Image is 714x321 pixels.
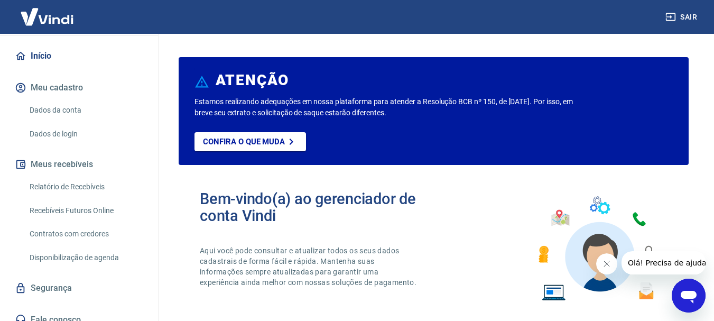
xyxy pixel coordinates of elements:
span: Olá! Precisa de ajuda? [6,7,89,16]
a: Dados de login [25,123,145,145]
iframe: Mensagem da empresa [622,251,706,274]
a: Dados da conta [25,99,145,121]
a: Início [13,44,145,68]
p: Confira o que muda [203,137,285,146]
img: Imagem de um avatar masculino com diversos icones exemplificando as funcionalidades do gerenciado... [529,190,667,307]
button: Meus recebíveis [13,153,145,176]
a: Relatório de Recebíveis [25,176,145,198]
p: Aqui você pode consultar e atualizar todos os seus dados cadastrais de forma fácil e rápida. Mant... [200,245,419,288]
button: Meu cadastro [13,76,145,99]
a: Recebíveis Futuros Online [25,200,145,222]
iframe: Botão para abrir a janela de mensagens [672,279,706,313]
img: Vindi [13,1,81,33]
a: Disponibilização de agenda [25,247,145,269]
p: Estamos realizando adequações em nossa plataforma para atender a Resolução BCB nº 150, de [DATE].... [194,96,577,118]
h2: Bem-vindo(a) ao gerenciador de conta Vindi [200,190,434,224]
a: Segurança [13,277,145,300]
a: Contratos com credores [25,223,145,245]
button: Sair [663,7,701,27]
iframe: Fechar mensagem [596,253,617,274]
a: Confira o que muda [194,132,306,151]
h6: ATENÇÃO [216,75,289,86]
